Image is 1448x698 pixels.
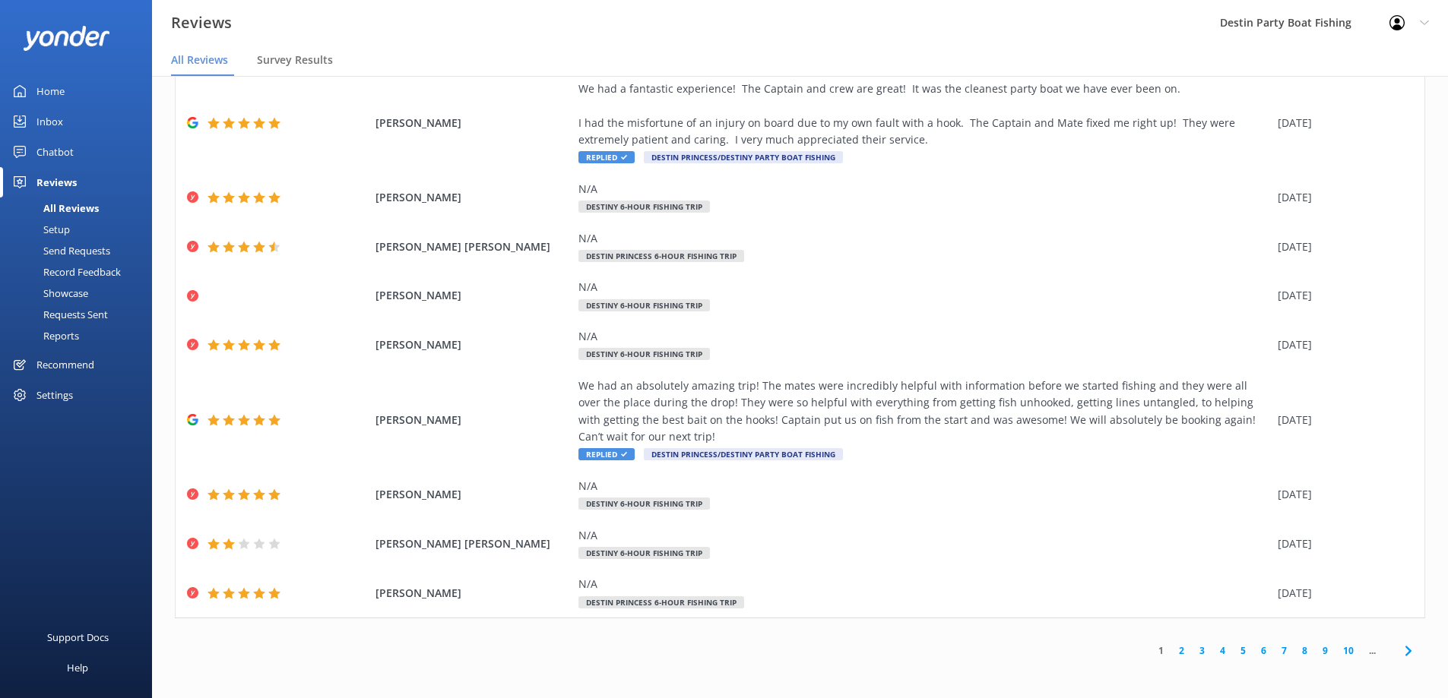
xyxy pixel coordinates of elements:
[578,81,1270,149] div: We had a fantastic experience! The Captain and crew are great! It was the cleanest party boat we ...
[578,201,710,213] span: Destiny 6-Hour Fishing Trip
[1278,535,1405,552] div: [DATE]
[36,76,65,106] div: Home
[1278,336,1405,353] div: [DATE]
[36,167,77,197] div: Reviews
[578,230,1270,247] div: N/A
[257,52,333,68] span: Survey Results
[578,497,710,510] span: Destiny 6-Hour Fishing Trip
[9,197,152,219] a: All Reviews
[578,478,1270,494] div: N/A
[9,261,121,283] div: Record Feedback
[1278,486,1405,503] div: [DATE]
[9,240,152,261] a: Send Requests
[9,304,152,325] a: Requests Sent
[375,287,572,304] span: [PERSON_NAME]
[578,377,1270,446] div: We had an absolutely amazing trip! The mates were incredibly helpful with information before we s...
[1361,643,1383,658] span: ...
[1278,115,1405,131] div: [DATE]
[578,448,635,460] span: Replied
[578,299,710,311] span: Destiny 6-Hour Fishing Trip
[23,26,110,51] img: yonder-white-logo.png
[36,380,73,410] div: Settings
[578,279,1270,295] div: N/A
[578,250,744,262] span: Destin Princess 6-Hour Fishing Trip
[1171,643,1192,658] a: 2
[578,576,1270,592] div: N/A
[1233,643,1253,658] a: 5
[375,486,572,503] span: [PERSON_NAME]
[1336,643,1361,658] a: 10
[1278,585,1405,602] div: [DATE]
[644,151,843,163] span: Destin Princess/Destiny Party Boat Fishing
[67,652,88,683] div: Help
[375,585,572,602] span: [PERSON_NAME]
[1278,189,1405,206] div: [DATE]
[9,219,70,240] div: Setup
[578,596,744,608] span: Destin Princess 6-Hour Fishing Trip
[375,535,572,552] span: [PERSON_NAME] [PERSON_NAME]
[9,325,152,346] a: Reports
[375,336,572,353] span: [PERSON_NAME]
[578,181,1270,197] div: N/A
[171,52,228,68] span: All Reviews
[375,238,572,255] span: [PERSON_NAME] [PERSON_NAME]
[1278,238,1405,255] div: [DATE]
[578,348,710,360] span: Destiny 6-Hour Fishing Trip
[1151,643,1171,658] a: 1
[1212,643,1233,658] a: 4
[171,11,232,35] h3: Reviews
[9,283,152,304] a: Showcase
[9,197,99,219] div: All Reviews
[36,349,94,380] div: Recommend
[1315,643,1336,658] a: 9
[9,219,152,240] a: Setup
[9,304,108,325] div: Requests Sent
[375,115,572,131] span: [PERSON_NAME]
[36,137,74,167] div: Chatbot
[1274,643,1294,658] a: 7
[1278,412,1405,428] div: [DATE]
[578,151,635,163] span: Replied
[1278,287,1405,304] div: [DATE]
[9,261,152,283] a: Record Feedback
[578,527,1270,544] div: N/A
[9,240,110,261] div: Send Requests
[578,547,710,559] span: Destiny 6-Hour Fishing Trip
[578,328,1270,345] div: N/A
[1253,643,1274,658] a: 6
[1192,643,1212,658] a: 3
[47,622,109,652] div: Support Docs
[9,325,79,346] div: Reports
[644,448,843,460] span: Destin Princess/Destiny Party Boat Fishing
[36,106,63,137] div: Inbox
[375,412,572,428] span: [PERSON_NAME]
[1294,643,1315,658] a: 8
[375,189,572,206] span: [PERSON_NAME]
[9,283,88,304] div: Showcase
